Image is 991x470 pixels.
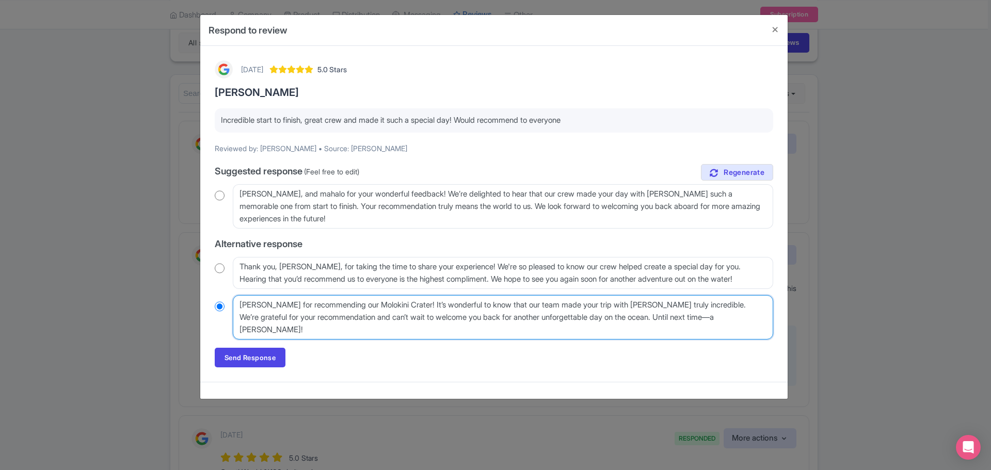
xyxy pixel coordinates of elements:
[215,238,302,249] span: Alternative response
[233,295,773,339] textarea: Mahalo for your kind words, [PERSON_NAME]! It’s wonderful to know that our team made your trip wi...
[724,168,764,177] span: Regenerate
[317,64,347,75] span: 5.0 Stars
[215,60,233,78] img: Google Logo
[233,184,773,229] textarea: [PERSON_NAME], and mahalo for your wonderful feedback! We’re delighted to hear that our crew made...
[221,115,767,126] p: Incredible start to finish, great crew and made it such a special day! Would recommend to everyone
[241,64,263,75] div: [DATE]
[763,15,788,44] button: Close
[215,166,302,176] span: Suggested response
[701,164,773,181] a: Regenerate
[304,167,359,176] span: (Feel free to edit)
[215,143,773,154] p: Reviewed by: [PERSON_NAME] • Source: [PERSON_NAME]
[215,87,773,98] h3: [PERSON_NAME]
[233,257,773,289] textarea: Thank you, [PERSON_NAME], for taking the time to share your experience! We're so pleased to know ...
[209,23,287,37] h4: Respond to review
[956,435,981,460] div: Open Intercom Messenger
[215,348,285,367] a: Send Response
